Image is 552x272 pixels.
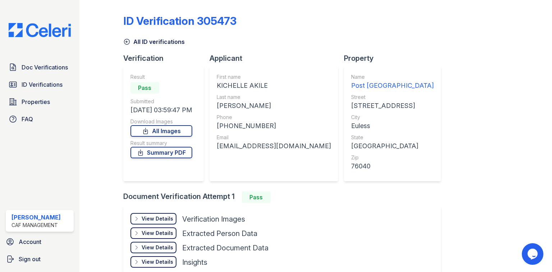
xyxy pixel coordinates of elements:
[130,147,192,158] a: Summary PDF
[6,60,74,74] a: Doc Verifications
[217,81,331,91] div: KICHELLE AKILE
[3,252,77,266] a: Sign out
[22,63,68,72] span: Doc Verifications
[130,125,192,137] a: All Images
[142,258,173,266] div: View Details
[130,98,192,105] div: Submitted
[182,228,257,239] div: Extracted Person Data
[123,14,236,27] div: ID Verification 305473
[351,121,434,131] div: Euless
[123,191,447,203] div: Document Verification Attempt 1
[182,243,268,253] div: Extracted Document Data
[11,222,61,229] div: CAF Management
[22,98,50,106] span: Properties
[3,23,77,37] img: CE_Logo_Blue-a8612792a0a2168367f1c8372b55b34899dd931a85d93a1a3d3e32e68fde9ad4.png
[351,134,434,141] div: State
[6,112,74,126] a: FAQ
[217,94,331,101] div: Last name
[6,77,74,92] a: ID Verifications
[19,255,41,263] span: Sign out
[123,37,185,46] a: All ID verifications
[123,53,210,63] div: Verification
[217,73,331,81] div: First name
[217,134,331,141] div: Email
[351,154,434,161] div: Zip
[217,121,331,131] div: [PHONE_NUMBER]
[217,114,331,121] div: Phone
[130,118,192,125] div: Download Images
[22,80,63,89] span: ID Verifications
[217,101,331,111] div: [PERSON_NAME]
[210,53,344,63] div: Applicant
[130,82,159,94] div: Pass
[130,140,192,147] div: Result summary
[351,141,434,151] div: [GEOGRAPHIC_DATA]
[142,230,173,237] div: View Details
[351,94,434,101] div: Street
[217,141,331,151] div: [EMAIL_ADDRESS][DOMAIN_NAME]
[142,244,173,251] div: View Details
[19,237,41,246] span: Account
[22,115,33,123] span: FAQ
[344,53,447,63] div: Property
[351,73,434,91] a: Name Post [GEOGRAPHIC_DATA]
[3,235,77,249] a: Account
[11,213,61,222] div: [PERSON_NAME]
[130,73,192,81] div: Result
[351,81,434,91] div: Post [GEOGRAPHIC_DATA]
[242,191,271,203] div: Pass
[182,214,245,224] div: Verification Images
[182,257,207,267] div: Insights
[522,243,545,265] iframe: chat widget
[351,114,434,121] div: City
[130,105,192,115] div: [DATE] 03:59:47 PM
[351,101,434,111] div: [STREET_ADDRESS]
[142,215,173,222] div: View Details
[351,161,434,171] div: 76040
[351,73,434,81] div: Name
[6,95,74,109] a: Properties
